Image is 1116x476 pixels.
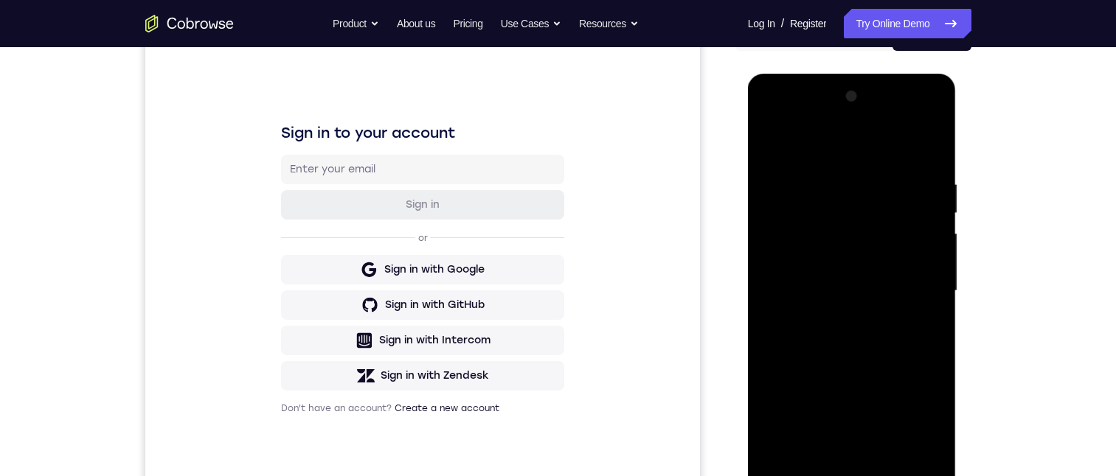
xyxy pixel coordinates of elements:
[453,9,482,38] a: Pricing
[844,9,971,38] a: Try Online Demo
[270,211,285,223] p: or
[397,9,435,38] a: About us
[748,9,775,38] a: Log In
[136,269,419,298] button: Sign in with GitHub
[234,312,345,326] div: Sign in with Intercom
[249,382,354,392] a: Create a new account
[781,15,784,32] span: /
[579,9,639,38] button: Resources
[240,276,339,291] div: Sign in with GitHub
[136,234,419,263] button: Sign in with Google
[136,381,419,393] p: Don't have an account?
[136,340,419,369] button: Sign in with Zendesk
[235,347,344,362] div: Sign in with Zendesk
[790,9,826,38] a: Register
[145,15,234,32] a: Go to the home page
[136,304,419,334] button: Sign in with Intercom
[501,9,561,38] button: Use Cases
[333,9,379,38] button: Product
[239,241,339,256] div: Sign in with Google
